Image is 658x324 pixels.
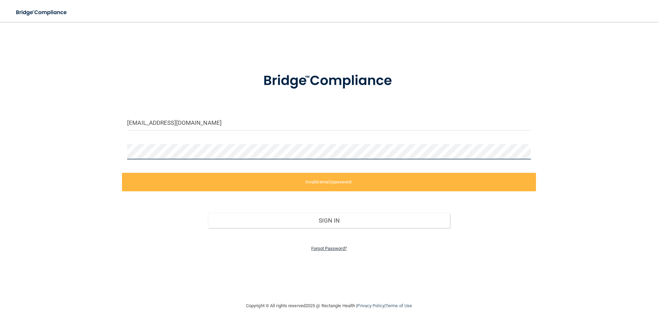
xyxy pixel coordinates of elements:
button: Sign In [208,213,450,228]
div: Copyright © All rights reserved 2025 @ Rectangle Health | | [204,295,454,317]
a: Forgot Password? [311,246,347,251]
input: Email [127,115,531,131]
a: Privacy Policy [357,303,384,308]
a: Terms of Use [386,303,412,308]
img: bridge_compliance_login_screen.278c3ca4.svg [249,63,409,99]
label: Invalid email/password. [122,173,536,191]
img: bridge_compliance_login_screen.278c3ca4.svg [10,5,73,20]
iframe: Drift Widget Chat Controller [539,275,650,303]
